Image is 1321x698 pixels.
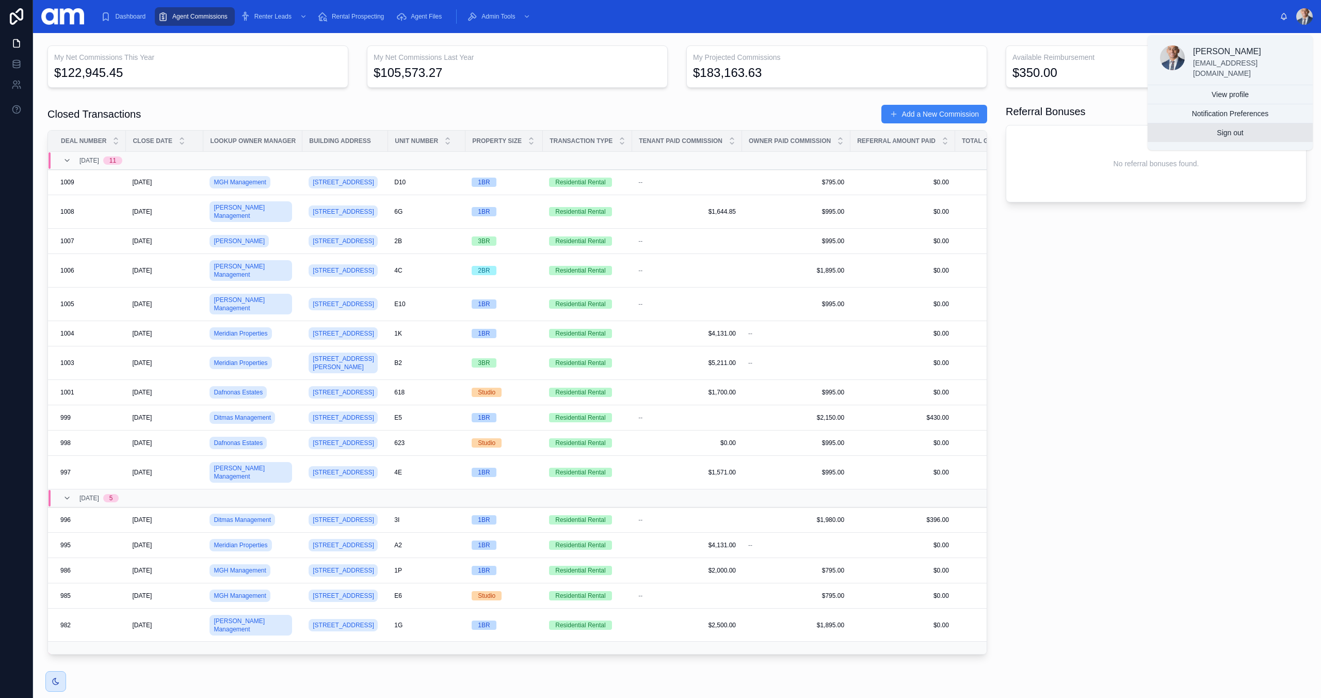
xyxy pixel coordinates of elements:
[472,329,537,338] a: 1BR
[214,178,266,186] span: MGH Management
[961,359,1061,367] a: $5,211.00
[748,388,844,396] a: $995.00
[638,208,736,216] a: $1,644.85
[60,516,71,524] span: 996
[857,266,949,275] a: $0.00
[237,7,312,26] a: Renter Leads
[478,178,490,187] div: 1BR
[132,439,152,447] span: [DATE]
[394,388,459,396] a: 618
[132,266,152,275] span: [DATE]
[394,208,459,216] a: 6G
[210,176,270,188] a: MGH Management
[555,329,605,338] div: Residential Rental
[309,411,378,424] a: [STREET_ADDRESS]
[313,388,374,396] span: [STREET_ADDRESS]
[748,439,844,447] span: $995.00
[155,7,235,26] a: Agent Commissions
[394,414,402,422] span: E5
[555,358,605,368] div: Residential Rental
[394,359,402,367] span: B2
[309,325,382,342] a: [STREET_ADDRESS]
[638,439,736,447] span: $0.00
[961,208,1061,216] a: $2,639.85
[549,358,626,368] a: Residential Rental
[214,359,267,367] span: Meridian Properties
[857,388,949,396] a: $0.00
[309,176,378,188] a: [STREET_ADDRESS]
[472,299,537,309] a: 1BR
[309,464,382,481] a: [STREET_ADDRESS]
[472,236,537,246] a: 3BR
[857,178,949,186] span: $0.00
[132,388,152,396] span: [DATE]
[961,266,1061,275] a: $1,895.00
[748,178,844,186] a: $795.00
[961,178,1061,186] span: $795.00
[132,208,197,216] a: [DATE]
[309,262,382,279] a: [STREET_ADDRESS]
[1148,104,1313,123] button: Notification Preferences
[394,439,405,447] span: 623
[210,357,271,369] a: Meridian Properties
[394,178,459,186] a: D10
[60,414,120,422] a: 999
[309,264,378,277] a: [STREET_ADDRESS]
[132,414,152,422] span: [DATE]
[961,414,1061,422] a: $2,150.00
[210,258,296,283] a: [PERSON_NAME] Management
[309,233,382,249] a: [STREET_ADDRESS]
[857,329,949,338] a: $0.00
[478,388,495,397] div: Studio
[394,359,459,367] a: B2
[332,12,384,21] span: Rental Prospecting
[478,299,490,309] div: 1BR
[60,178,120,186] a: 1009
[857,300,949,308] a: $0.00
[857,439,949,447] a: $0.00
[313,439,374,447] span: [STREET_ADDRESS]
[132,266,197,275] a: [DATE]
[394,237,402,245] span: 2B
[132,414,197,422] a: [DATE]
[472,438,537,448] a: Studio
[555,388,605,397] div: Residential Rental
[857,414,949,422] a: $430.00
[394,208,402,216] span: 6G
[549,299,626,309] a: Residential Rental
[549,515,626,525] a: Residential Rental
[313,468,374,477] span: [STREET_ADDRESS]
[314,7,391,26] a: Rental Prospecting
[210,327,271,340] a: Meridian Properties
[132,516,197,524] a: [DATE]
[748,414,844,422] span: $2,150.00
[254,12,292,21] span: Renter Leads
[313,237,374,245] span: [STREET_ADDRESS]
[961,439,1061,447] a: $995.00
[210,260,292,281] a: [PERSON_NAME] Management
[638,414,642,422] span: --
[961,237,1061,245] span: $995.00
[472,515,537,525] a: 1BR
[638,329,736,338] span: $4,131.00
[210,409,296,426] a: Ditmas Management
[210,174,296,191] a: MGH Management
[472,388,537,397] a: Studio
[638,359,736,367] span: $5,211.00
[478,236,490,246] div: 3BR
[555,515,605,525] div: Residential Rental
[857,468,949,477] span: $0.00
[638,178,642,186] span: --
[210,384,296,401] a: Dafnonas Estates
[309,205,378,218] a: [STREET_ADDRESS]
[394,468,459,477] a: 4E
